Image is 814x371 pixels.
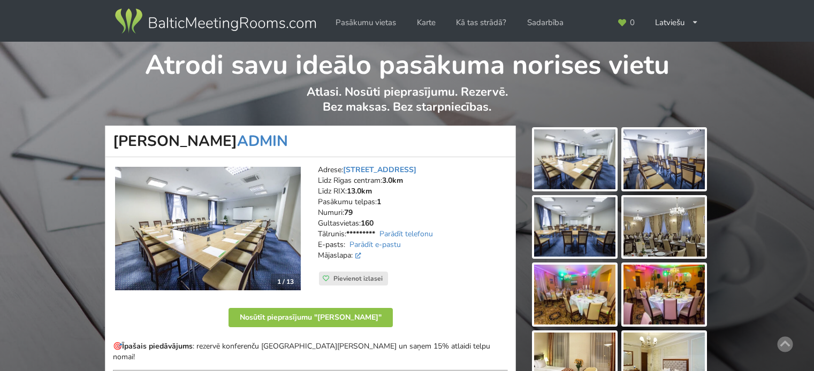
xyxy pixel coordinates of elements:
[318,165,508,272] address: Adrese: Līdz Rīgas centram: Līdz RIX: Pasākumu telpas: Numuri: Gultasvietas: Tālrunis: E-pasts: M...
[382,175,403,186] strong: 3.0km
[105,126,516,157] h1: [PERSON_NAME]
[623,265,705,324] img: Gertrude Hotel | Rīga | Pasākumu vieta - galerijas bilde
[630,19,635,27] span: 0
[623,197,705,257] img: Gertrude Hotel | Rīga | Pasākumu vieta - galerijas bilde
[534,129,615,189] img: Gertrude Hotel | Rīga | Pasākumu vieta - galerijas bilde
[349,239,401,250] a: Parādīt e-pastu
[237,131,288,151] a: ADMIN
[122,341,193,351] strong: Īpašais piedāvājums
[343,165,416,175] a: [STREET_ADDRESS]
[409,12,443,33] a: Karte
[534,197,615,257] img: Gertrude Hotel | Rīga | Pasākumu vieta - galerijas bilde
[113,6,318,36] img: Baltic Meeting Rooms
[344,207,353,218] strong: 79
[534,265,615,324] img: Gertrude Hotel | Rīga | Pasākumu vieta - galerijas bilde
[113,341,508,362] p: 🎯 : rezervē konferenču [GEOGRAPHIC_DATA][PERSON_NAME] un saņem 15% atlaidi telpu nomai!
[115,167,301,291] a: Viesnīca | Rīga | Gertrude Hotel 1 / 13
[271,274,300,290] div: 1 / 13
[328,12,404,33] a: Pasākumu vietas
[648,12,706,33] div: Latviešu
[379,229,433,239] a: Parādīt telefonu
[623,129,705,189] img: Gertrude Hotel | Rīga | Pasākumu vieta - galerijas bilde
[105,84,709,126] p: Atlasi. Nosūti pieprasījumu. Rezervē. Bez maksas. Bez starpniecības.
[229,308,393,327] button: Nosūtīt pieprasījumu "[PERSON_NAME]"
[347,186,372,196] strong: 13.0km
[448,12,514,33] a: Kā tas strādā?
[361,218,374,228] strong: 160
[105,42,709,82] h1: Atrodi savu ideālo pasākuma norises vietu
[377,197,381,207] strong: 1
[115,167,301,291] img: Viesnīca | Rīga | Gertrude Hotel
[333,274,383,283] span: Pievienot izlasei
[520,12,571,33] a: Sadarbība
